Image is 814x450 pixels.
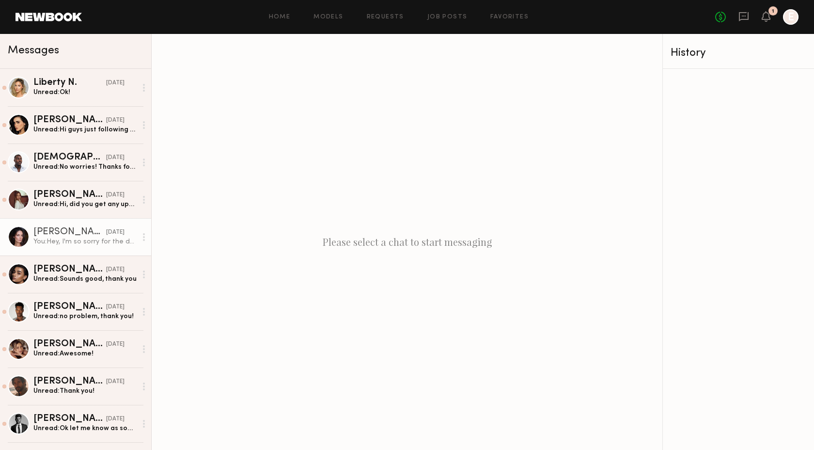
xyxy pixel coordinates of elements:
div: Unread: Sounds good, thank you [33,274,137,284]
div: Unread: Thank you! [33,386,137,396]
div: [DATE] [106,116,125,125]
div: [DATE] [106,377,125,386]
div: Unread: no problem, thank you! [33,312,137,321]
div: [PERSON_NAME] [33,377,106,386]
div: You: Hey, I'm so sorry for the delay! Still waiting for the final word... I can confirm we submit... [33,237,137,246]
div: [DATE] [106,265,125,274]
a: Favorites [490,14,529,20]
div: [DATE] [106,340,125,349]
div: History [671,48,806,59]
a: Requests [367,14,404,20]
div: [PERSON_NAME] [33,190,106,200]
a: E [783,9,798,25]
div: [DEMOGRAPHIC_DATA][PERSON_NAME] [33,153,106,162]
div: Unread: Hi, did you get any updates from the brand? [33,200,137,209]
div: [DATE] [106,303,125,312]
div: [PERSON_NAME] [33,302,106,312]
div: [PERSON_NAME] [33,265,106,274]
div: Unread: No worries! Thanks for the update! [33,162,137,172]
div: 1 [772,9,774,14]
div: [DATE] [106,153,125,162]
div: [DATE] [106,79,125,88]
div: [PERSON_NAME] [33,227,106,237]
div: [DATE] [106,228,125,237]
a: Models [313,14,343,20]
div: [DATE] [106,415,125,424]
a: Job Posts [427,14,468,20]
div: Unread: Ok! [33,88,137,97]
div: [DATE] [106,191,125,200]
div: [PERSON_NAME] [33,414,106,424]
div: [PERSON_NAME] [33,339,106,349]
div: Please select a chat to start messaging [152,34,662,450]
div: Liberty N. [33,78,106,88]
div: Unread: Ok let me know as soon as possible [33,424,137,433]
span: Messages [8,45,59,56]
div: Unread: Awesome! [33,349,137,358]
a: Home [269,14,291,20]
div: Unread: Hi guys just following up on this :) [33,125,137,134]
div: [PERSON_NAME] [33,115,106,125]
